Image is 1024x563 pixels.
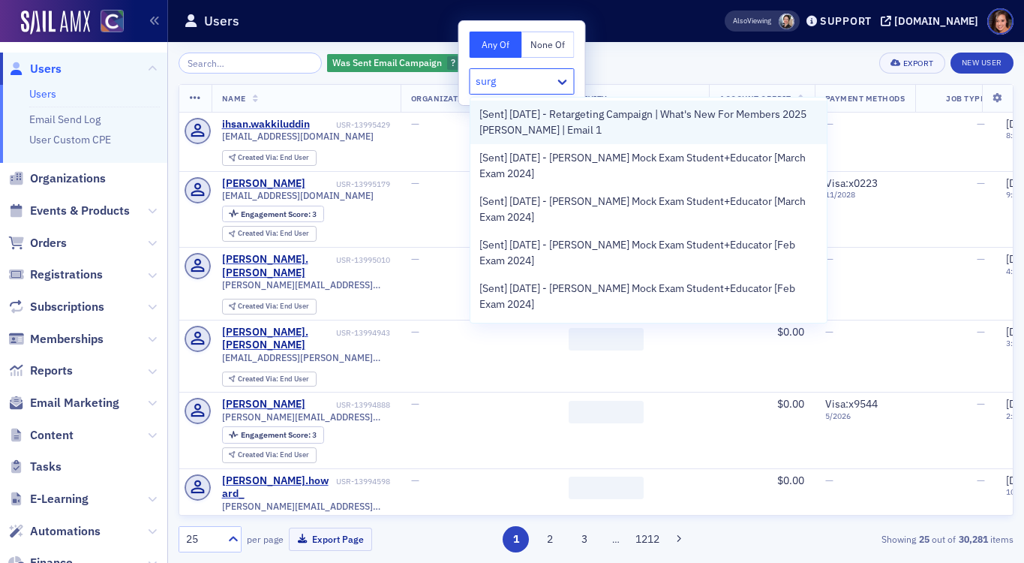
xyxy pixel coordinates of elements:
img: SailAMX [101,10,124,33]
span: Visa : x9544 [825,397,878,411]
span: — [977,117,985,131]
span: Tasks [30,459,62,475]
span: — [411,474,419,487]
span: Content [30,427,74,444]
strong: 25 [916,532,932,546]
div: USR-13995010 [336,255,390,265]
h1: Users [204,12,239,30]
span: Visa : x0223 [825,176,878,190]
span: Organizations [30,170,106,187]
button: Export [879,53,944,74]
label: per page [247,532,284,546]
div: Created Via: End User [222,372,317,387]
a: Automations [8,523,101,540]
span: [PERSON_NAME][EMAIL_ADDRESS][DOMAIN_NAME] [222,501,390,512]
span: — [411,117,419,131]
span: — [825,325,833,339]
div: USR-13994598 [336,477,390,486]
div: Engagement Score: 3 [222,426,324,443]
div: 3 [241,210,317,218]
a: Email Send Log [29,113,101,126]
span: Viewing [733,16,771,26]
span: Account Credit [719,93,791,104]
div: Export [903,59,934,68]
div: USR-13995179 [308,179,390,189]
a: Email Marketing [8,395,119,411]
span: [PERSON_NAME][EMAIL_ADDRESS][DOMAIN_NAME] [222,411,390,423]
span: ‌ [569,401,644,423]
a: View Homepage [90,10,124,35]
div: Also [733,16,747,26]
span: — [977,397,985,411]
a: Users [29,87,56,101]
div: [PERSON_NAME].[PERSON_NAME] [222,253,334,279]
span: — [411,397,419,411]
span: Registrations [30,266,103,283]
a: [PERSON_NAME] [222,177,305,191]
span: [Sent] [DATE] - [PERSON_NAME] Mock Exam Student+Educator [Feb Exam 2024] [479,281,818,312]
span: Name [222,93,246,104]
span: [Sent] [DATE] - Retargeting Campaign | What's New For Members 2025 [PERSON_NAME] | Email 1 [479,107,818,138]
span: Engagement Score : [241,429,312,440]
span: ‌ [569,328,644,351]
span: Email Marketing [30,395,119,411]
div: End User [238,451,309,459]
span: ‌ [569,477,644,499]
span: — [825,252,833,266]
span: 11 / 2028 [825,190,905,200]
span: Reports [30,363,73,379]
span: Created Via : [238,301,280,311]
div: Created Via: End User [222,150,317,166]
div: Support [820,14,872,28]
div: Created Via: End User [222,447,317,463]
a: Subscriptions [8,299,104,315]
a: Events & Products [8,203,130,219]
a: Memberships [8,331,104,348]
button: [DOMAIN_NAME] [881,16,983,26]
div: Showing out of items [746,532,1013,546]
span: — [977,325,985,339]
span: 5 / 2026 [825,411,905,421]
a: Content [8,427,74,444]
span: $0.00 [777,325,804,339]
button: Export Page [289,528,372,551]
a: Orders [8,235,67,251]
span: Pamela Galey-Coleman [779,14,794,29]
a: [PERSON_NAME].[PERSON_NAME] [222,326,334,352]
span: Payment Methods [825,93,905,104]
span: Engagement Score : [241,209,312,219]
a: ihsan.wakkiluddin [222,118,310,131]
button: 3 [571,526,597,552]
span: — [411,176,419,190]
span: — [825,117,833,131]
span: ? [451,56,455,68]
div: End User [238,303,309,311]
div: End User [238,375,309,384]
a: [PERSON_NAME] [222,398,305,411]
input: Search… [179,53,322,74]
span: Memberships [30,331,104,348]
a: Reports [8,363,73,379]
a: Tasks [8,459,62,475]
span: [EMAIL_ADDRESS][DOMAIN_NAME] [222,131,374,142]
strong: 30,281 [956,532,990,546]
span: Subscriptions [30,299,104,315]
div: End User [238,230,309,238]
div: Created Via: End User [222,226,317,242]
span: Created Via : [238,228,280,238]
span: Orders [30,235,67,251]
div: 3 [241,431,317,439]
div: Created Via: End User [222,299,317,315]
span: — [977,176,985,190]
div: 25 [186,531,219,547]
button: None Of [522,32,575,58]
button: Any Of [470,32,522,58]
span: Was Sent Email Campaign [332,56,442,68]
span: — [825,474,833,487]
a: SailAMX [21,11,90,35]
div: USR-13995429 [312,120,390,130]
span: Activity [569,93,608,104]
a: E-Learning [8,491,89,507]
span: [Sent] [DATE] - [PERSON_NAME] Mock Exam Student+Educator [Feb Exam 2024] [479,237,818,269]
